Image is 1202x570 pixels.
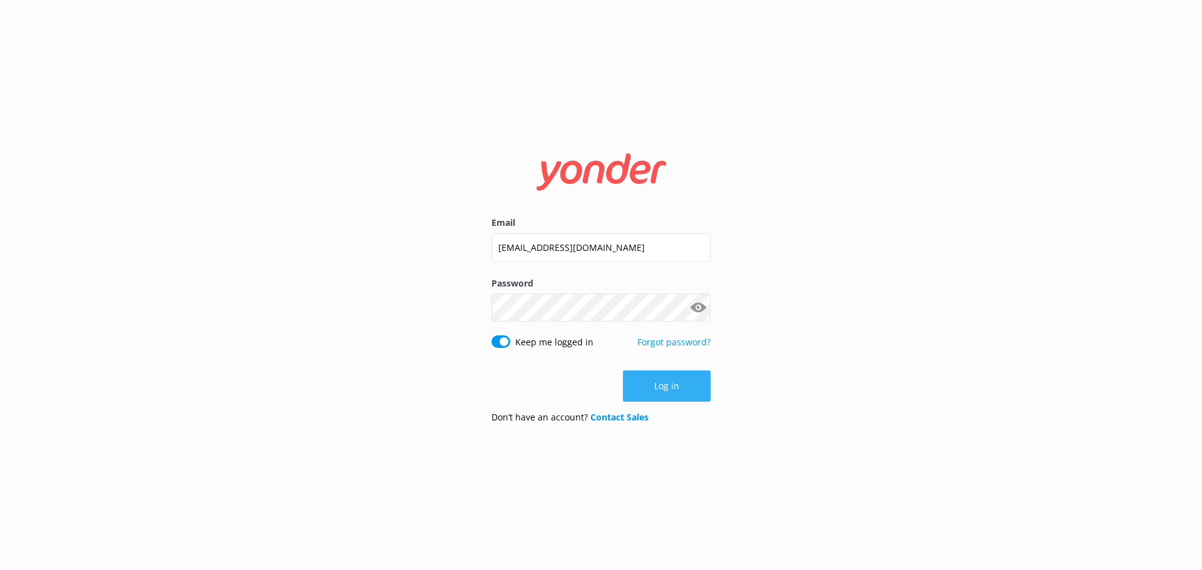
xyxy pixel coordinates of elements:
a: Contact Sales [590,411,649,423]
label: Email [491,216,711,230]
a: Forgot password? [637,336,711,348]
p: Don’t have an account? [491,410,649,424]
label: Password [491,277,711,290]
input: user@emailaddress.com [491,233,711,262]
button: Show password [686,295,711,320]
button: Log in [623,370,711,402]
label: Keep me logged in [515,335,593,349]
